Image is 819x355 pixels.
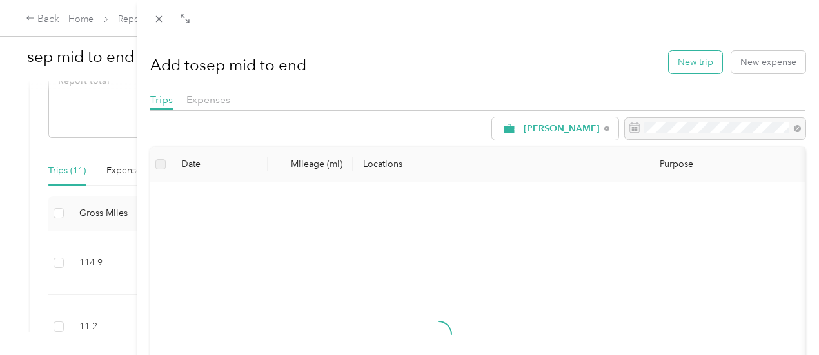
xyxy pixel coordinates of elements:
[150,93,173,106] span: Trips
[171,147,268,182] th: Date
[524,124,600,133] span: [PERSON_NAME]
[268,147,353,182] th: Mileage (mi)
[731,51,805,73] button: New expense
[150,50,306,81] h1: Add to sep mid to end
[669,51,722,73] button: New trip
[747,283,819,355] iframe: Everlance-gr Chat Button Frame
[186,93,230,106] span: Expenses
[353,147,649,182] th: Locations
